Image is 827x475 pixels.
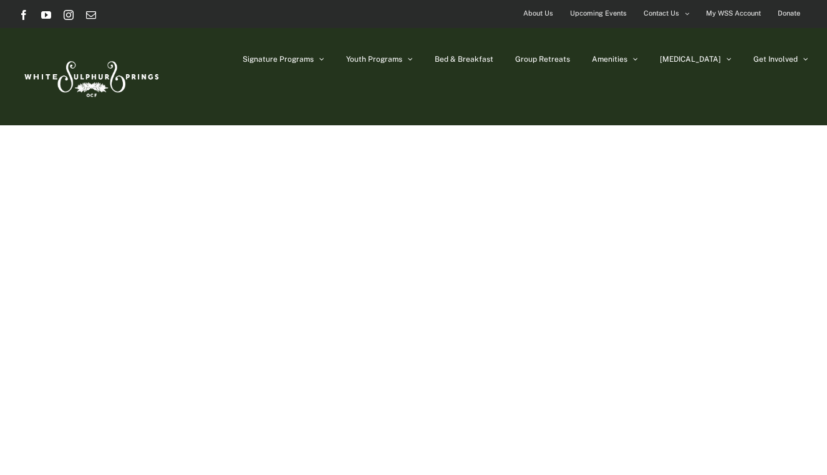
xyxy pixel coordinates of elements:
span: Upcoming Events [570,4,627,22]
a: YouTube [41,10,51,20]
span: Signature Programs [243,55,314,63]
img: White Sulphur Springs Logo [19,47,162,106]
a: Facebook [19,10,29,20]
span: Group Retreats [515,55,570,63]
span: Amenities [592,55,627,63]
a: Email [86,10,96,20]
span: Donate [778,4,800,22]
span: About Us [523,4,553,22]
a: Bed & Breakfast [435,28,493,90]
span: Bed & Breakfast [435,55,493,63]
nav: Main Menu [243,28,808,90]
a: Signature Programs [243,28,324,90]
span: Get Involved [753,55,798,63]
a: Group Retreats [515,28,570,90]
a: Instagram [64,10,74,20]
a: Amenities [592,28,638,90]
span: Youth Programs [346,55,402,63]
a: [MEDICAL_DATA] [660,28,732,90]
span: Contact Us [644,4,679,22]
a: Youth Programs [346,28,413,90]
a: Get Involved [753,28,808,90]
span: [MEDICAL_DATA] [660,55,721,63]
span: My WSS Account [706,4,761,22]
